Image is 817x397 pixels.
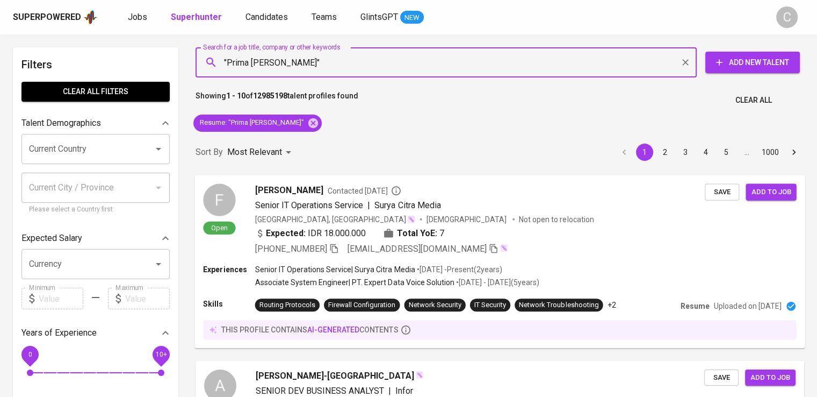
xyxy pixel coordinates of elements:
[21,117,101,130] p: Talent Demographics
[374,200,440,210] span: Surya Citra Media
[21,322,170,344] div: Years of Experience
[171,11,224,24] a: Superhunter
[255,214,416,224] div: [GEOGRAPHIC_DATA], [GEOGRAPHIC_DATA]
[196,175,804,348] a: FOpen[PERSON_NAME]Contacted [DATE]Senior IT Operations Service|Surya Citra Media[GEOGRAPHIC_DATA]...
[750,372,790,384] span: Add to job
[474,300,506,310] div: IT Security
[656,144,674,161] button: Go to page 2
[255,200,364,210] span: Senior IT Operations Service
[155,351,167,358] span: 10+
[312,11,339,24] a: Teams
[28,351,32,358] span: 0
[454,277,539,288] p: • [DATE] - [DATE] ( 5 years )
[171,12,222,22] b: Superhunter
[255,277,454,288] p: Associate System Engineer | PT. Expert Data Voice Solution
[203,183,235,216] div: F
[151,257,166,272] button: Open
[259,300,315,310] div: Routing Protocols
[714,301,781,311] p: Uploaded on [DATE]
[193,115,322,132] div: Resume: "Prima [PERSON_NAME]"
[255,243,327,253] span: [PHONE_NUMBER]
[746,183,796,200] button: Add to job
[415,371,424,379] img: magic_wand.svg
[785,144,802,161] button: Go to next page
[710,186,734,198] span: Save
[348,243,487,253] span: [EMAIL_ADDRESS][DOMAIN_NAME]
[395,386,413,396] span: Infor
[13,9,98,25] a: Superpoweredapp logo
[307,325,359,334] span: AI-generated
[256,370,414,382] span: [PERSON_NAME]-[GEOGRAPHIC_DATA]
[253,91,287,100] b: 12985198
[697,144,714,161] button: Go to page 4
[400,12,424,23] span: NEW
[614,144,804,161] nav: pagination navigation
[678,55,693,70] button: Clear
[255,183,323,196] span: [PERSON_NAME]
[519,214,594,224] p: Not open to relocation
[407,215,415,223] img: magic_wand.svg
[256,386,384,396] span: SENIOR DEV BUSINESS ANALYST
[21,56,170,73] h6: Filters
[227,143,295,162] div: Most Relevant
[255,226,366,239] div: IDR 18.000.000
[391,185,401,196] svg: By Batam recruiter
[426,214,508,224] span: [DEMOGRAPHIC_DATA]
[125,288,170,309] input: Value
[203,299,255,309] p: Skills
[128,12,147,22] span: Jobs
[681,301,710,311] p: Resume
[710,372,733,384] span: Save
[328,185,401,196] span: Contacted [DATE]
[21,82,170,102] button: Clear All filters
[193,118,310,128] span: Resume : "Prima [PERSON_NAME]"
[30,85,161,98] span: Clear All filters
[519,300,598,310] div: Network Troubleshooting
[677,144,694,161] button: Go to page 3
[83,9,98,25] img: app logo
[776,6,798,28] div: C
[439,226,444,239] span: 7
[245,11,290,24] a: Candidates
[718,144,735,161] button: Go to page 5
[396,226,437,239] b: Total YoE:
[226,91,245,100] b: 1 - 10
[500,243,508,252] img: magic_wand.svg
[705,52,800,73] button: Add New Talent
[128,11,149,24] a: Jobs
[151,141,166,157] button: Open
[255,264,415,275] p: Senior IT Operations Service | Surya Citra Media
[360,11,424,24] a: GlintsGPT NEW
[21,327,97,339] p: Years of Experience
[196,90,358,110] p: Showing of talent profiles found
[408,300,461,310] div: Network Security
[221,324,398,335] p: this profile contains contents
[13,11,81,24] div: Superpowered
[245,12,288,22] span: Candidates
[360,12,398,22] span: GlintsGPT
[735,94,772,107] span: Clear All
[745,370,796,386] button: Add to job
[608,300,616,310] p: +2
[312,12,337,22] span: Teams
[207,223,232,232] span: Open
[367,198,370,211] span: |
[738,147,755,158] div: …
[636,144,653,161] button: page 1
[21,232,82,245] p: Expected Salary
[227,146,282,159] p: Most Relevant
[21,112,170,134] div: Talent Demographics
[415,264,502,275] p: • [DATE] - Present ( 2 years )
[704,370,739,386] button: Save
[328,300,395,310] div: Firewall Configuration
[196,146,223,159] p: Sort By
[266,226,306,239] b: Expected:
[705,183,739,200] button: Save
[29,204,162,215] p: Please select a Country first
[758,144,782,161] button: Go to page 1000
[731,90,776,110] button: Clear All
[714,56,791,69] span: Add New Talent
[751,186,791,198] span: Add to job
[203,264,255,275] p: Experiences
[39,288,83,309] input: Value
